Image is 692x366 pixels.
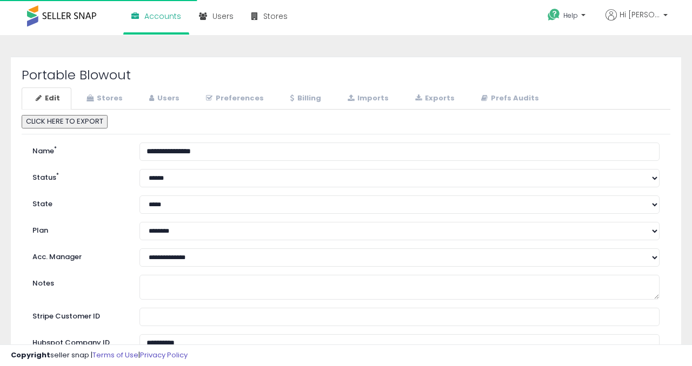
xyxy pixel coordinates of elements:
[22,115,108,128] button: CLICK HERE TO EXPORT
[24,195,131,209] label: State
[135,87,191,110] a: Users
[11,350,188,361] div: seller snap | |
[467,87,550,110] a: Prefs Audits
[547,8,561,22] i: Get Help
[605,9,668,33] a: Hi [PERSON_NAME]
[563,11,578,20] span: Help
[24,275,131,289] label: Notes
[24,169,131,183] label: Status
[192,87,275,110] a: Preferences
[276,87,332,110] a: Billing
[144,11,181,22] span: Accounts
[22,87,71,110] a: Edit
[334,87,400,110] a: Imports
[24,143,131,157] label: Name
[263,11,288,22] span: Stores
[11,350,50,360] strong: Copyright
[620,9,660,20] span: Hi [PERSON_NAME]
[24,248,131,262] label: Acc. Manager
[140,350,188,360] a: Privacy Policy
[72,87,134,110] a: Stores
[92,350,138,360] a: Terms of Use
[24,222,131,236] label: Plan
[401,87,466,110] a: Exports
[24,334,131,348] label: Hubspot Company ID
[22,68,670,82] h2: Portable Blowout
[212,11,234,22] span: Users
[24,308,131,322] label: Stripe Customer ID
